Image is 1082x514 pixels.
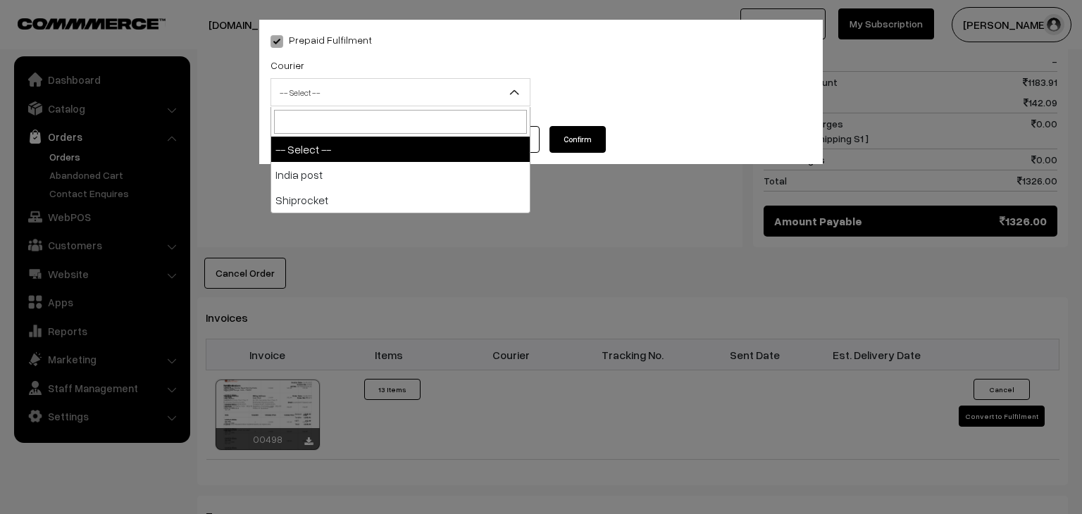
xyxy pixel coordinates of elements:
li: Shiprocket [271,187,530,213]
span: -- Select -- [271,80,530,105]
button: Confirm [549,126,606,153]
div: Keywords by Traffic [156,83,237,92]
label: Prepaid Fulfilment [270,32,372,47]
div: Domain Overview [54,83,126,92]
li: India post [271,162,530,187]
img: website_grey.svg [23,37,34,48]
img: logo_orange.svg [23,23,34,34]
li: -- Select -- [271,137,530,162]
label: Courier [270,58,304,73]
div: Domain: [DOMAIN_NAME] [37,37,155,48]
img: tab_domain_overview_orange.svg [38,82,49,93]
div: v 4.0.24 [39,23,69,34]
span: -- Select -- [270,78,530,106]
img: tab_keywords_by_traffic_grey.svg [140,82,151,93]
